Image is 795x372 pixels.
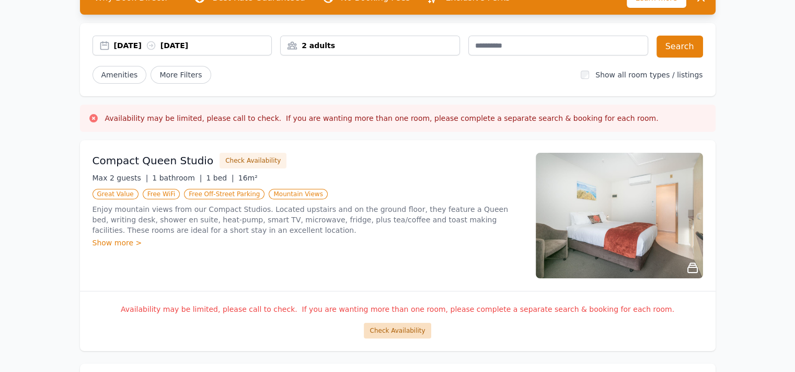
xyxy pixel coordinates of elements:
[281,40,459,51] div: 2 adults
[114,40,272,51] div: [DATE] [DATE]
[105,113,659,123] h3: Availability may be limited, please call to check. If you are wanting more than one room, please ...
[269,189,327,199] span: Mountain Views
[93,66,147,84] button: Amenities
[184,189,264,199] span: Free Off-Street Parking
[656,36,703,58] button: Search
[206,174,234,182] span: 1 bed |
[93,174,148,182] span: Max 2 guests |
[151,66,211,84] span: More Filters
[152,174,202,182] span: 1 bathroom |
[93,238,523,248] div: Show more >
[93,153,214,168] h3: Compact Queen Studio
[143,189,180,199] span: Free WiFi
[238,174,258,182] span: 16m²
[93,304,703,314] p: Availability may be limited, please call to check. If you are wanting more than one room, please ...
[93,204,523,235] p: Enjoy mountain views from our Compact Studios. Located upstairs and on the ground floor, they fea...
[93,189,139,199] span: Great Value
[595,71,702,79] label: Show all room types / listings
[220,153,286,168] button: Check Availability
[364,323,431,339] button: Check Availability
